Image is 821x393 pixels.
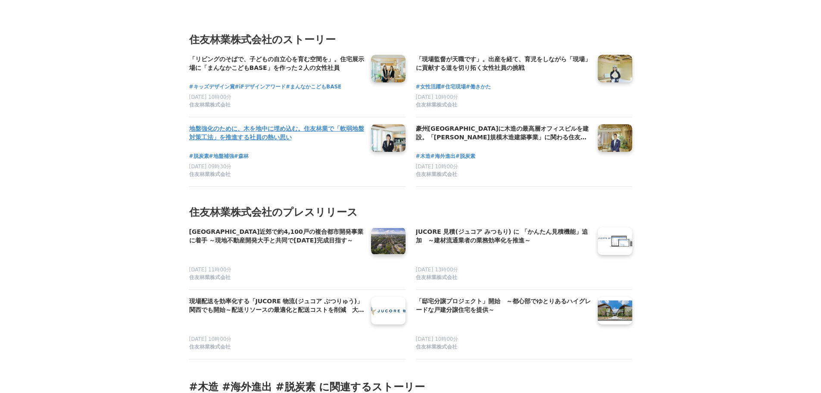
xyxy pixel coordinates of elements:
h4: 現場配送を効率化する「JUCORE 物流(ジュコア ぶつりゅう)」 関西でも開始～配送リソースの最適化と配送コストを削減 大都市圏で展開～ [189,297,364,314]
a: [GEOGRAPHIC_DATA]近郊で約4,100戸の複合都市開発事業に着手 ～現地不動産開発大手と共同で[DATE]完成目指す～ [189,227,364,245]
a: #まんなかこどもBASE [286,83,341,91]
span: 住友林業株式会社 [189,274,231,281]
h4: 「リビングのそばで、子どもの自立心を育む空間を」。住宅展示場に「まんなかこどもBASE」を作った２人の女性社員 [189,55,364,72]
a: 住友林業株式会社 [416,343,591,352]
h2: 住友林業株式会社のプレスリリース [189,204,632,220]
a: 住友林業株式会社 [189,274,364,283]
a: 住友林業株式会社 [416,101,591,110]
span: 住友林業株式会社 [416,274,457,281]
span: [DATE] 10時00分 [416,94,459,100]
a: 「邸宅分譲プロジェクト」開始 ～都心部でゆとりあるハイグレードな戸建分譲住宅を提供～ [416,297,591,315]
span: 住友林業株式会社 [189,171,231,178]
h4: 「邸宅分譲プロジェクト」開始 ～都心部でゆとりあるハイグレードな戸建分譲住宅を提供～ [416,297,591,314]
h4: 「現場監督が天職です」。出産を経て、育児をしながら「現場」に貢献する道を切り拓く女性社員の挑戦 [416,55,591,72]
a: #地盤補強 [209,152,234,160]
a: #働きかた [466,83,491,91]
a: JUCORE 見積(ジュコア みつもり) に 「かんたん見積機能」追加 ～建材流通業者の業務効率化を推進～ [416,227,591,245]
a: #キッズデザイン賞 [189,83,235,91]
a: 「現場監督が天職です」。出産を経て、育児をしながら「現場」に貢献する道を切り拓く女性社員の挑戦 [416,55,591,73]
span: [DATE] 13時00分 [416,267,459,273]
span: [DATE] 09時30分 [189,163,232,170]
span: [DATE] 10時00分 [416,336,459,342]
a: #木造 [416,152,431,160]
span: [DATE] 11時00分 [189,267,232,273]
span: [DATE] 10時00分 [416,163,459,170]
span: [DATE] 10時00分 [189,336,232,342]
a: #脱炭素 [189,152,209,160]
span: 住友林業株式会社 [189,343,231,351]
a: 「リビングのそばで、子どもの自立心を育む空間を」。住宅展示場に「まんなかこどもBASE」を作った２人の女性社員 [189,55,364,73]
span: 住友林業株式会社 [189,101,231,109]
a: 住友林業株式会社 [189,101,364,110]
a: 地盤強化のために、木を地中に埋め込む。住友林業で「軟弱地盤対策工法」を推進する社員の熱い思い [189,124,364,142]
a: 住友林業株式会社 [416,171,591,179]
a: #脱炭素 [456,152,475,160]
a: #森林 [234,152,249,160]
a: #住宅現場 [441,83,466,91]
span: 住友林業株式会社 [416,171,457,178]
a: 住友林業株式会社 [189,171,364,179]
a: #海外進出 [431,152,456,160]
a: #女性活躍 [416,83,441,91]
h3: 住友林業株式会社のストーリー [189,31,632,48]
a: 住友林業株式会社 [189,343,364,352]
a: 現場配送を効率化する「JUCORE 物流(ジュコア ぶつりゅう)」 関西でも開始～配送リソースの最適化と配送コストを削減 大都市圏で展開～ [189,297,364,315]
span: 住友林業株式会社 [416,101,457,109]
a: #iFデザインアワード [235,83,286,91]
a: 住友林業株式会社 [416,274,591,283]
span: 住友林業株式会社 [416,343,457,351]
span: [DATE] 10時00分 [189,94,232,100]
a: 豪州[GEOGRAPHIC_DATA]に木造の最高層オフィスビルを建設。「[PERSON_NAME]規模木造建築事業」に関わる住友林業社員のキャリアと展望 [416,124,591,142]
